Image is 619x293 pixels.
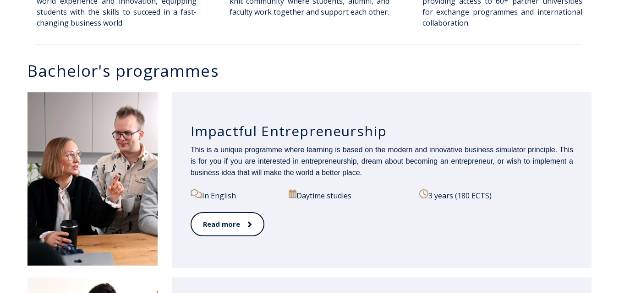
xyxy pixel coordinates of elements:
p: Daytime studies [289,189,410,201]
p: 3 years (180 ECTS) [419,189,573,201]
p: In English [191,189,279,201]
h3: Impactful Entrepreneurship [191,123,573,140]
img: Impactful Entrepreneurship [27,92,158,266]
span: This is a unique programme where learning is based on the modern and innovative business simulato... [191,146,573,176]
a: Read more [191,212,264,236]
h3: Bachelor's programmes [27,63,601,79]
